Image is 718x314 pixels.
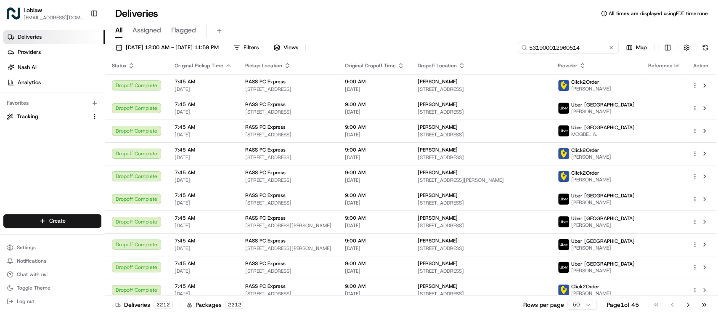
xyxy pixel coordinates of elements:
[175,245,232,252] span: [DATE]
[244,44,259,51] span: Filters
[345,146,404,153] span: 9:00 AM
[558,194,569,205] img: uber-new-logo.jpeg
[245,109,331,115] span: [STREET_ADDRESS]
[345,109,404,115] span: [DATE]
[345,222,404,229] span: [DATE]
[245,268,331,274] span: [STREET_ADDRESS]
[571,154,611,160] span: [PERSON_NAME]
[115,301,173,309] div: Deliveries
[418,177,544,184] span: [STREET_ADDRESS][PERSON_NAME]
[558,285,569,295] img: profile_click2order_cartwheel.png
[175,169,232,176] span: 7:45 AM
[175,290,232,297] span: [DATE]
[245,192,286,199] span: RASS PC Express
[3,242,101,253] button: Settings
[558,62,578,69] span: Provider
[558,103,569,114] img: uber-new-logo.jpeg
[418,101,458,108] span: [PERSON_NAME]
[132,25,161,35] span: Assigned
[115,7,158,20] h1: Deliveries
[175,101,232,108] span: 7:45 AM
[345,124,404,130] span: 9:00 AM
[3,30,105,44] a: Deliveries
[571,79,599,85] span: Click2Order
[24,14,84,21] span: [EMAIL_ADDRESS][DOMAIN_NAME]
[418,215,458,221] span: [PERSON_NAME]
[126,44,219,51] span: [DATE] 12:00 AM - [DATE] 11:59 PM
[18,48,41,56] span: Providers
[418,146,458,153] span: [PERSON_NAME]
[648,62,678,69] span: Reference Id
[699,42,711,53] button: Refresh
[571,108,635,115] span: [PERSON_NAME]
[175,260,232,267] span: 7:45 AM
[17,271,48,278] span: Chat with us!
[245,169,286,176] span: RASS PC Express
[345,215,404,221] span: 9:00 AM
[115,25,122,35] span: All
[518,42,619,53] input: Type to search
[418,222,544,229] span: [STREET_ADDRESS]
[7,113,88,120] a: Tracking
[3,96,101,110] div: Favorites
[245,200,331,206] span: [STREET_ADDRESS]
[187,301,244,309] div: Packages
[571,170,599,176] span: Click2Order
[245,86,331,93] span: [STREET_ADDRESS]
[571,131,635,138] span: MOQBEL A.
[345,245,404,252] span: [DATE]
[245,283,286,290] span: RASS PC Express
[49,217,66,225] span: Create
[418,131,544,138] span: [STREET_ADDRESS]
[3,3,87,24] button: LoblawLoblaw[EMAIL_ADDRESS][DOMAIN_NAME]
[418,192,458,199] span: [PERSON_NAME]
[622,42,651,53] button: Map
[17,258,46,264] span: Notifications
[571,283,599,290] span: Click2Order
[558,216,569,227] img: uber-new-logo.jpeg
[175,215,232,221] span: 7:45 AM
[245,245,331,252] span: [STREET_ADDRESS][PERSON_NAME]
[418,109,544,115] span: [STREET_ADDRESS]
[418,290,544,297] span: [STREET_ADDRESS]
[345,177,404,184] span: [DATE]
[17,285,50,291] span: Toggle Theme
[345,62,396,69] span: Original Dropoff Time
[245,78,286,85] span: RASS PC Express
[558,171,569,182] img: profile_click2order_cartwheel.png
[175,177,232,184] span: [DATE]
[418,237,458,244] span: [PERSON_NAME]
[418,260,458,267] span: [PERSON_NAME]
[418,169,458,176] span: [PERSON_NAME]
[270,42,302,53] button: Views
[571,245,635,251] span: [PERSON_NAME]
[345,169,404,176] span: 9:00 AM
[175,222,232,229] span: [DATE]
[571,147,599,154] span: Click2Order
[3,110,101,123] button: Tracking
[345,78,404,85] span: 9:00 AM
[345,268,404,274] span: [DATE]
[245,62,282,69] span: Pickup Location
[175,109,232,115] span: [DATE]
[418,283,458,290] span: [PERSON_NAME]
[17,298,34,305] span: Log out
[571,238,635,245] span: Uber [GEOGRAPHIC_DATA]
[175,154,232,161] span: [DATE]
[692,62,710,69] div: Action
[558,262,569,273] img: uber-new-logo.jpeg
[18,64,37,71] span: Nash AI
[345,101,404,108] span: 9:00 AM
[345,237,404,244] span: 9:00 AM
[175,86,232,93] span: [DATE]
[571,261,635,267] span: Uber [GEOGRAPHIC_DATA]
[418,154,544,161] span: [STREET_ADDRESS]
[3,269,101,280] button: Chat with us!
[175,283,232,290] span: 7:45 AM
[175,237,232,244] span: 7:45 AM
[7,7,20,20] img: Loblaw
[245,154,331,161] span: [STREET_ADDRESS]
[175,131,232,138] span: [DATE]
[230,42,262,53] button: Filters
[523,301,564,309] p: Rows per page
